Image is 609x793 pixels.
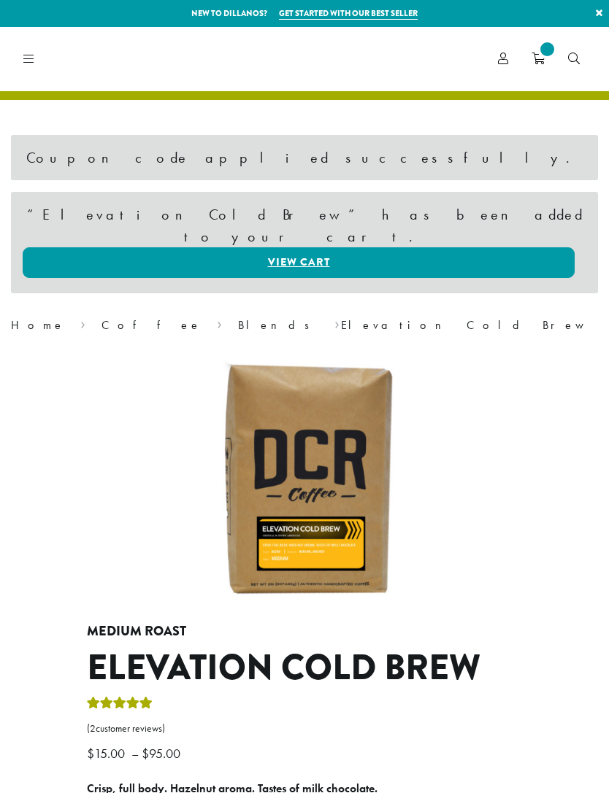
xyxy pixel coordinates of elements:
span: › [80,312,85,334]
bdi: 95.00 [142,745,184,762]
a: View cart [23,247,575,278]
span: $ [87,745,94,762]
nav: Breadcrumb [11,317,598,334]
span: 2 [90,722,96,735]
bdi: 15.00 [87,745,129,762]
a: (2customer reviews) [87,722,522,736]
span: $ [142,745,149,762]
span: › [334,312,340,334]
div: Rated 5.00 out of 5 [87,695,153,716]
span: › [217,312,222,334]
h4: Medium Roast [87,624,522,640]
a: Search [556,47,591,71]
h1: Elevation Cold Brew [87,647,522,689]
span: – [131,745,139,762]
div: Coupon code applied successfully. [11,135,598,180]
div: “Elevation Cold Brew” has been added to your cart. [11,192,598,293]
a: Get started with our best seller [279,7,418,20]
a: Blends [238,317,319,333]
a: Coffee [101,317,202,333]
a: Home [11,317,65,333]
